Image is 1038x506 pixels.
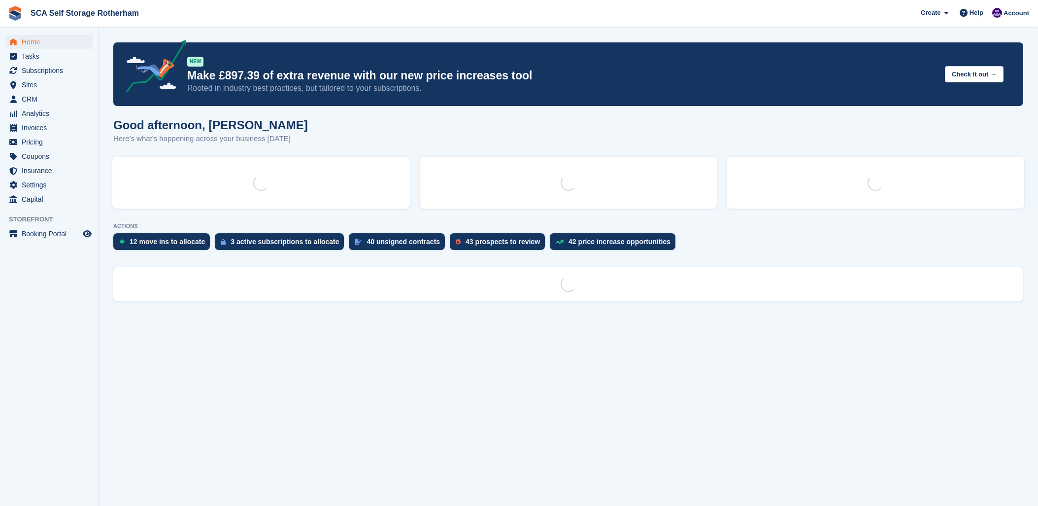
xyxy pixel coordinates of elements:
span: Tasks [22,49,81,63]
a: SCA Self Storage Rotherham [27,5,143,21]
span: Subscriptions [22,64,81,77]
a: menu [5,164,93,178]
span: Sites [22,78,81,92]
p: Rooted in industry best practices, but tailored to your subscriptions. [187,83,937,94]
p: Make £897.39 of extra revenue with our new price increases tool [187,69,937,83]
span: Help [970,8,983,18]
a: menu [5,121,93,135]
span: Insurance [22,164,81,178]
a: menu [5,35,93,49]
a: menu [5,92,93,106]
img: price-adjustments-announcement-icon-8257ccfd72463d97f412b2fc003d46551f7dbcb40ab6d574587a9cd5c0d94... [118,40,187,96]
a: 40 unsigned contracts [349,233,450,255]
button: Check it out → [945,66,1004,82]
span: Pricing [22,135,81,149]
div: 42 price increase opportunities [569,238,670,246]
div: 40 unsigned contracts [367,238,440,246]
a: menu [5,49,93,63]
a: Preview store [81,228,93,240]
div: 3 active subscriptions to allocate [231,238,339,246]
a: 42 price increase opportunities [550,233,680,255]
a: menu [5,107,93,120]
span: Create [921,8,940,18]
a: menu [5,192,93,206]
div: 12 move ins to allocate [130,238,205,246]
img: active_subscription_to_allocate_icon-d502201f5373d7db506a760aba3b589e785aa758c864c3986d89f69b8ff3... [221,239,226,245]
img: stora-icon-8386f47178a22dfd0bd8f6a31ec36ba5ce8667c1dd55bd0f319d3a0aa187defe.svg [8,6,23,21]
span: Account [1004,8,1029,18]
a: 12 move ins to allocate [113,233,215,255]
span: Booking Portal [22,227,81,241]
a: menu [5,135,93,149]
p: Here's what's happening across your business [DATE] [113,133,308,145]
a: menu [5,149,93,163]
div: NEW [187,57,203,67]
span: Capital [22,192,81,206]
a: menu [5,178,93,192]
a: menu [5,64,93,77]
a: menu [5,227,93,241]
span: Analytics [22,107,81,120]
span: Settings [22,178,81,192]
span: CRM [22,92,81,106]
img: move_ins_to_allocate_icon-fdf77a2bb77ea45bf5b3d319d69a93e2d87916cf1d5bf7949dd705db3b84f3ca.svg [119,239,125,245]
div: 43 prospects to review [466,238,540,246]
span: Storefront [9,215,98,224]
img: price_increase_opportunities-93ffe204e8149a01c8c9dc8f82e8f89637d9d84a8eef4429ea346261dce0b2c0.svg [556,240,564,244]
span: Home [22,35,81,49]
img: prospect-51fa495bee0391a8d652442698ab0144808aea92771e9ea1ae160a38d050c398.svg [456,239,461,245]
img: contract_signature_icon-13c848040528278c33f63329250d36e43548de30e8caae1d1a13099fd9432cc5.svg [355,239,362,245]
h1: Good afternoon, [PERSON_NAME] [113,118,308,132]
a: menu [5,78,93,92]
p: ACTIONS [113,223,1023,229]
a: 43 prospects to review [450,233,550,255]
span: Invoices [22,121,81,135]
img: Kelly Neesham [992,8,1002,18]
span: Coupons [22,149,81,163]
a: 3 active subscriptions to allocate [215,233,349,255]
